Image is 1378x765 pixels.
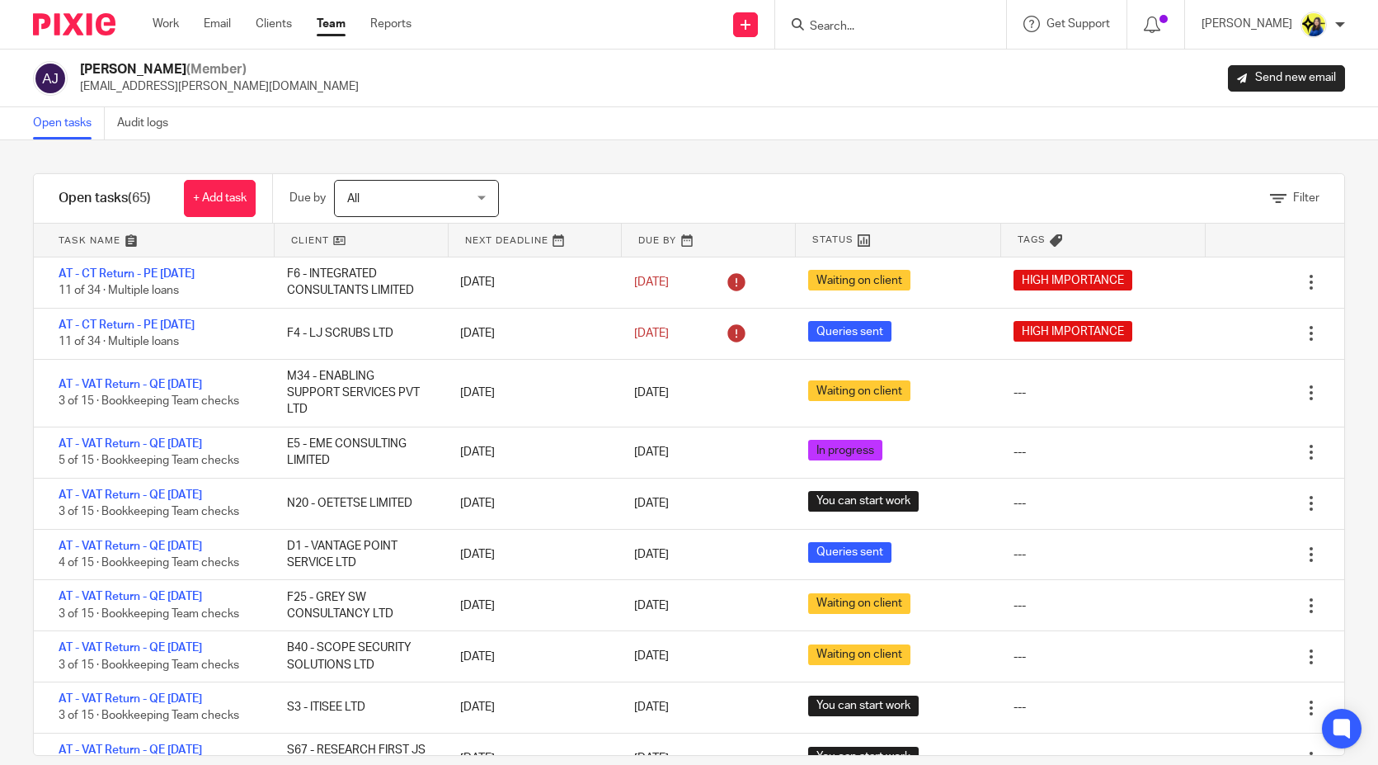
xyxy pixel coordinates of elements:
img: svg%3E [33,61,68,96]
span: 3 of 15 · Bookkeeping Team checks [59,711,239,722]
a: AT - VAT Return - QE [DATE] [59,591,202,602]
a: AT - CT Return - PE [DATE] [59,268,195,280]
div: [DATE] [444,589,618,622]
h2: [PERSON_NAME] [80,61,359,78]
span: [DATE] [634,446,669,458]
a: + Add task [184,180,256,217]
span: (65) [128,191,151,205]
span: 11 of 34 · Multiple loans [59,336,179,347]
h1: Open tasks [59,190,151,207]
span: 4 of 15 · Bookkeeping Team checks [59,557,239,569]
a: AT - CT Return - PE [DATE] [59,319,195,331]
div: --- [1014,385,1026,401]
span: [DATE] [634,702,669,714]
span: 3 of 15 · Bookkeeping Team checks [59,608,239,620]
div: F4 - LJ SCRUBS LTD [270,317,444,350]
span: HIGH IMPORTANCE [1014,321,1132,342]
a: AT - VAT Return - QE [DATE] [59,693,202,705]
span: 3 of 15 · Bookkeeping Team checks [59,659,239,671]
span: [DATE] [634,276,669,288]
span: 5 of 15 · Bookkeeping Team checks [59,455,239,466]
a: Team [317,16,346,32]
span: 11 of 34 · Multiple loans [59,286,179,297]
div: --- [1014,597,1026,614]
span: Queries sent [808,321,891,342]
a: AT - VAT Return - QE [DATE] [59,438,202,450]
div: M34 - ENABLING SUPPORT SERVICES PVT LTD [270,360,444,427]
span: [DATE] [634,753,669,764]
a: AT - VAT Return - QE [DATE] [59,744,202,756]
span: You can start work [808,696,919,716]
a: AT - VAT Return - QE [DATE] [59,642,202,654]
a: AT - VAT Return - QE [DATE] [59,541,202,552]
a: AT - VAT Return - QE [DATE] [59,489,202,501]
div: S3 - ITISEE LTD [270,691,444,724]
a: Open tasks [33,107,105,139]
div: [DATE] [444,376,618,409]
span: In progress [808,440,882,460]
div: D1 - VANTAGE POINT SERVICE LTD [270,530,444,580]
div: F25 - GREY SW CONSULTANCY LTD [270,581,444,631]
div: [DATE] [444,436,618,469]
div: [DATE] [444,640,618,673]
a: AT - VAT Return - QE [DATE] [59,379,202,390]
a: Clients [256,16,292,32]
span: Filter [1293,192,1319,204]
div: [DATE] [444,317,618,350]
span: All [347,193,360,205]
div: --- [1014,699,1026,715]
span: 3 of 15 · Bookkeeping Team checks [59,506,239,517]
div: N20 - OETETSE LIMITED [270,487,444,520]
span: Status [812,233,854,247]
span: Queries sent [808,542,891,563]
div: --- [1014,444,1026,460]
a: Send new email [1228,65,1345,92]
div: [DATE] [444,691,618,724]
span: Get Support [1046,18,1110,30]
span: (Member) [186,63,247,76]
img: Bobo-Starbridge%201.jpg [1300,12,1327,38]
span: [DATE] [634,328,669,339]
a: Audit logs [117,107,181,139]
span: Waiting on client [808,645,910,665]
span: [DATE] [634,651,669,663]
div: [DATE] [444,538,618,571]
p: [PERSON_NAME] [1202,16,1292,32]
div: [DATE] [444,266,618,299]
span: Waiting on client [808,380,910,401]
span: 3 of 15 · Bookkeeping Team checks [59,395,239,407]
div: --- [1014,495,1026,512]
span: HIGH IMPORTANCE [1014,270,1132,290]
div: E5 - EME CONSULTING LIMITED [270,427,444,478]
div: F6 - INTEGRATED CONSULTANTS LIMITED [270,257,444,308]
img: Pixie [33,13,115,35]
a: Reports [370,16,412,32]
input: Search [808,20,957,35]
span: Tags [1018,233,1046,247]
span: [DATE] [634,549,669,560]
div: --- [1014,649,1026,665]
p: [EMAIL_ADDRESS][PERSON_NAME][DOMAIN_NAME] [80,78,359,95]
span: [DATE] [634,498,669,509]
div: [DATE] [444,487,618,520]
a: Email [204,16,231,32]
span: You can start work [808,491,919,512]
span: Waiting on client [808,593,910,614]
span: [DATE] [634,387,669,399]
span: Waiting on client [808,270,910,290]
span: [DATE] [634,600,669,612]
a: Work [153,16,179,32]
p: Due by [289,190,326,206]
div: B40 - SCOPE SECURITY SOLUTIONS LTD [270,631,444,682]
div: --- [1014,546,1026,563]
